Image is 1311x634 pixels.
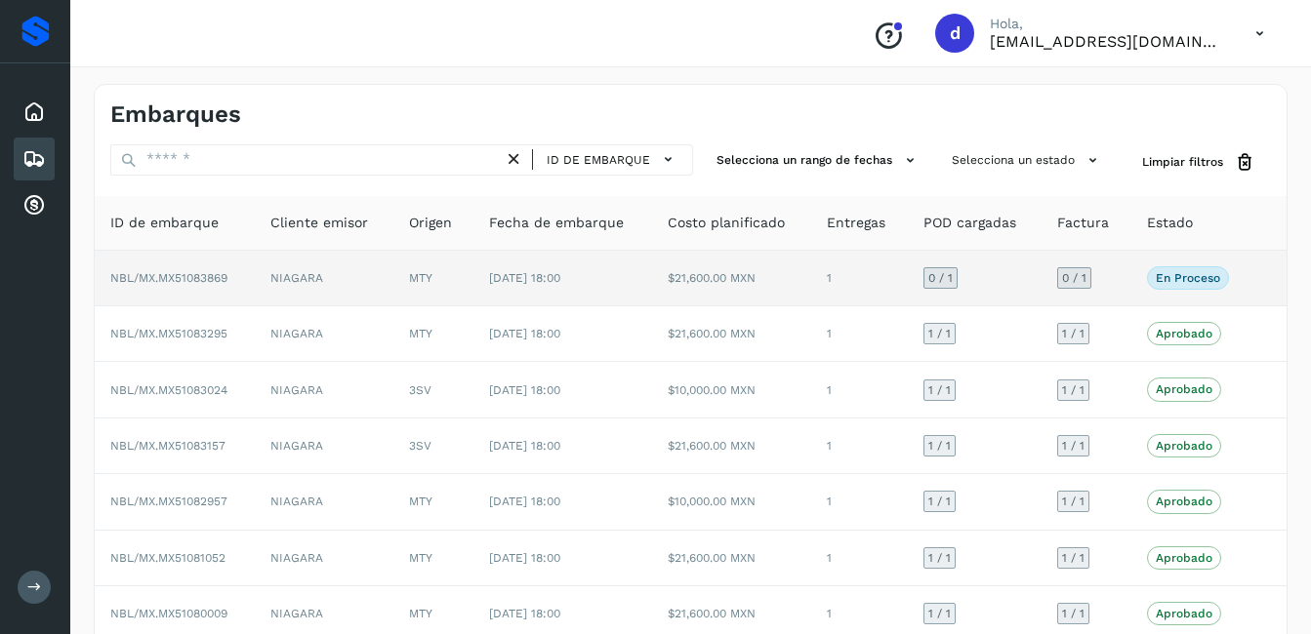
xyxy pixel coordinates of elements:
td: $10,000.00 MXN [652,474,812,530]
span: 1 / 1 [928,328,951,339]
td: MTY [393,306,473,362]
span: Entregas [827,213,885,233]
span: 1 / 1 [1062,328,1085,339]
p: Aprobado [1156,551,1212,565]
td: MTY [393,531,473,586]
span: 0 / 1 [928,272,953,284]
td: $21,600.00 MXN [652,251,812,306]
td: MTY [393,251,473,306]
h4: Embarques [110,100,241,129]
td: NIAGARA [255,251,393,306]
span: NBL/MX.MX51080009 [110,607,227,620]
button: Selecciona un rango de fechas [709,144,928,177]
span: [DATE] 18:00 [489,383,560,397]
span: 0 / 1 [1062,272,1086,284]
span: Estado [1147,213,1193,233]
td: 1 [811,531,908,586]
span: ID de embarque [110,213,219,233]
p: dcordero@grupoterramex.com [990,32,1224,51]
td: MTY [393,474,473,530]
span: Cliente emisor [270,213,368,233]
td: 3SV [393,418,473,474]
span: [DATE] 18:00 [489,495,560,508]
span: 1 / 1 [928,440,951,452]
span: Fecha de embarque [489,213,624,233]
span: Limpiar filtros [1142,153,1223,171]
td: $21,600.00 MXN [652,418,812,474]
td: $21,600.00 MXN [652,531,812,586]
p: Aprobado [1156,439,1212,453]
td: 1 [811,418,908,474]
button: Selecciona un estado [944,144,1111,177]
span: [DATE] 18:00 [489,439,560,453]
p: Aprobado [1156,607,1212,620]
div: Cuentas por cobrar [14,184,55,227]
span: NBL/MX.MX51083157 [110,439,225,453]
td: $10,000.00 MXN [652,362,812,417]
span: Costo planificado [668,213,785,233]
span: [DATE] 18:00 [489,271,560,285]
span: 1 / 1 [928,495,951,507]
p: Hola, [990,16,1224,32]
button: Limpiar filtros [1127,144,1271,180]
td: NIAGARA [255,474,393,530]
span: 1 / 1 [1062,384,1085,396]
td: NIAGARA [255,306,393,362]
div: Embarques [14,138,55,180]
p: Aprobado [1156,382,1212,396]
span: Origen [409,213,452,233]
td: 3SV [393,362,473,417]
span: NBL/MX.MX51083024 [110,383,227,397]
td: NIAGARA [255,418,393,474]
span: [DATE] 18:00 [489,327,560,340]
span: Factura [1057,213,1109,233]
p: Aprobado [1156,327,1212,340]
span: [DATE] 18:00 [489,551,560,565]
span: [DATE] 18:00 [489,607,560,620]
span: 1 / 1 [928,608,951,619]
td: NIAGARA [255,531,393,586]
td: 1 [811,362,908,417]
span: NBL/MX.MX51082957 [110,495,227,508]
span: 1 / 1 [928,384,951,396]
td: 1 [811,251,908,306]
span: 1 / 1 [928,552,951,564]
span: ID de embarque [547,151,650,169]
div: Inicio [14,91,55,134]
td: 1 [811,474,908,530]
td: 1 [811,306,908,362]
p: En proceso [1156,271,1220,285]
p: Aprobado [1156,495,1212,508]
span: 1 / 1 [1062,552,1085,564]
td: NIAGARA [255,362,393,417]
span: 1 / 1 [1062,495,1085,507]
span: NBL/MX.MX51083869 [110,271,227,285]
span: POD cargadas [923,213,1016,233]
span: 1 / 1 [1062,608,1085,619]
span: NBL/MX.MX51081052 [110,551,225,565]
span: NBL/MX.MX51083295 [110,327,227,340]
td: $21,600.00 MXN [652,306,812,362]
span: 1 / 1 [1062,440,1085,452]
button: ID de embarque [541,145,684,174]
